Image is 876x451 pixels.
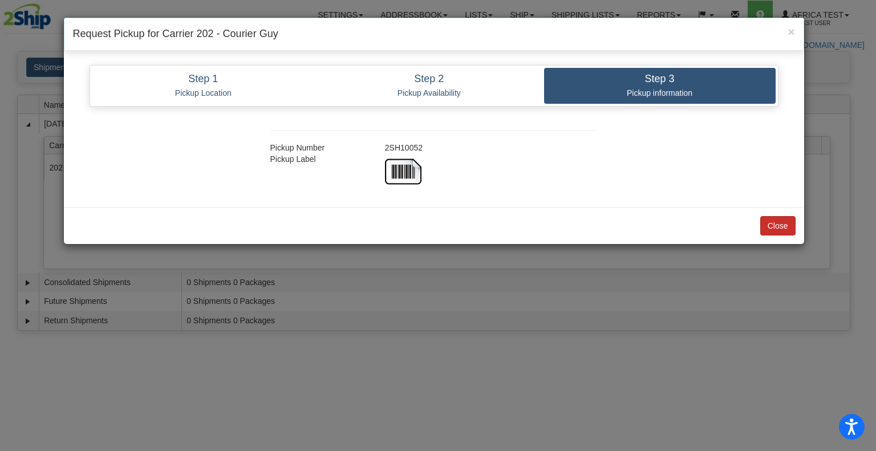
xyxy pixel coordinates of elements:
a: Step 1 Pickup Location [92,68,315,104]
div: Pickup Number [262,142,376,153]
button: Close [788,26,794,38]
span: × [788,25,794,38]
h4: Step 2 [323,74,536,85]
h4: Request Pickup for Carrier 202 - Courier Guy [73,27,795,42]
a: Step 3 Pickup information [544,68,776,104]
div: 2SH10052 [376,142,606,153]
h4: Step 3 [553,74,767,85]
p: Pickup information [553,88,767,98]
div: Pickup Label [262,153,376,165]
h4: Step 1 [101,74,306,85]
a: Step 2 Pickup Availability [314,68,544,104]
button: Close [760,216,796,235]
p: Pickup Availability [323,88,536,98]
img: barcode.jpg [385,153,421,190]
p: Pickup Location [101,88,306,98]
